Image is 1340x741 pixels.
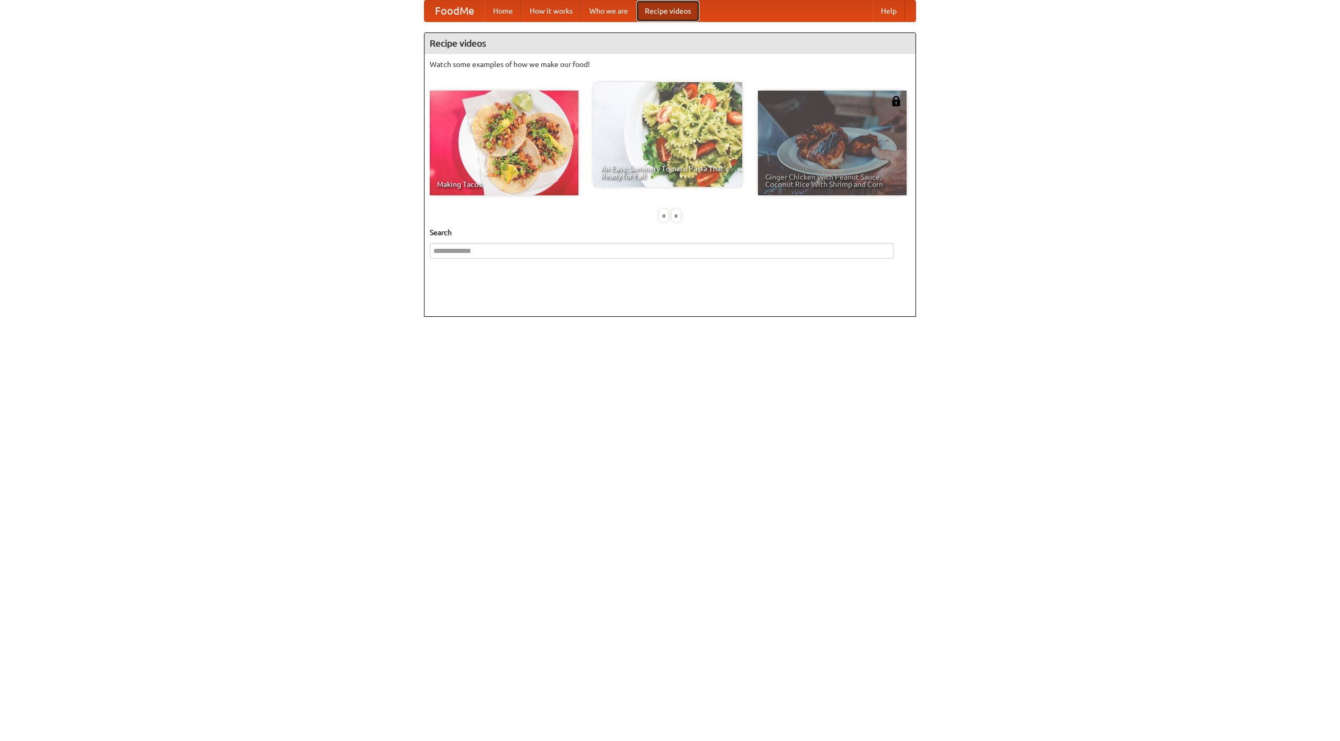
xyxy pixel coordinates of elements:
a: Help [873,1,905,21]
span: An Easy, Summery Tomato Pasta That's Ready for Fall [601,165,735,180]
a: Recipe videos [636,1,699,21]
a: FoodMe [425,1,485,21]
div: » [672,209,681,222]
a: How it works [521,1,581,21]
p: Watch some examples of how we make our food! [430,59,910,70]
div: « [659,209,668,222]
a: Who we are [581,1,636,21]
a: Making Tacos [430,91,578,195]
img: 483408.png [891,96,901,106]
span: Making Tacos [437,181,571,188]
h4: Recipe videos [425,33,915,54]
a: Home [485,1,521,21]
a: An Easy, Summery Tomato Pasta That's Ready for Fall [594,82,742,187]
h5: Search [430,227,910,238]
